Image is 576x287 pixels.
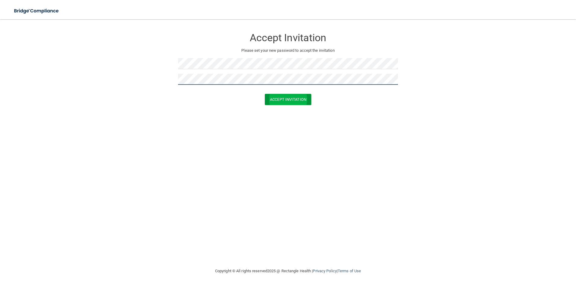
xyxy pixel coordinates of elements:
a: Privacy Policy [313,269,337,273]
p: Please set your new password to accept the invitation [183,47,393,54]
iframe: Drift Widget Chat Controller [472,244,569,268]
button: Accept Invitation [265,94,311,105]
a: Terms of Use [338,269,361,273]
h3: Accept Invitation [178,32,398,43]
img: bridge_compliance_login_screen.278c3ca4.svg [9,5,64,17]
div: Copyright © All rights reserved 2025 @ Rectangle Health | | [178,261,398,281]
